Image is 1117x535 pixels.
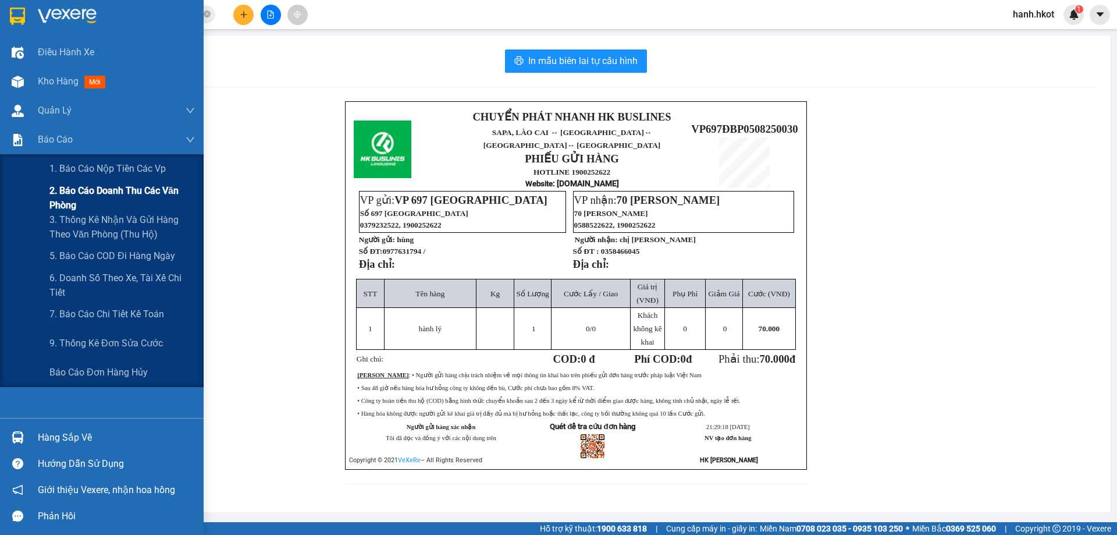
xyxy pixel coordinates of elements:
span: 6. Doanh số theo xe, tài xế chi tiết [49,271,195,300]
span: đ [789,353,795,365]
img: logo [354,121,411,178]
button: aim [287,5,308,25]
span: Kho hàng [38,76,79,87]
span: • Công ty hoàn tiền thu hộ (COD) bằng hình thức chuyển khoản sau 2 đến 3 ngày kể từ thời điểm gia... [357,398,740,404]
span: 70.000 [759,324,780,333]
strong: HOTLINE 1900252622 [533,168,610,176]
span: ↔ [GEOGRAPHIC_DATA] [567,141,661,150]
span: hành lý [419,324,442,333]
span: 21:29:18 [DATE] [706,424,750,430]
span: Quản Lý [38,103,72,118]
span: Số Lượng [517,289,549,298]
img: warehouse-icon [12,431,24,444]
span: Giảm Giá [708,289,739,298]
span: 9. Thống kê đơn sửa cước [49,336,163,350]
div: Hướng dẫn sử dụng [38,455,195,473]
span: 70.000 [759,353,789,365]
strong: CHUYỂN PHÁT NHANH HK BUSLINES [472,111,671,123]
strong: Số ĐT: [359,247,425,256]
strong: 1900 633 818 [597,524,647,533]
span: Hỗ trợ kỹ thuật: [540,522,647,535]
span: Miền Bắc [912,522,996,535]
strong: PHIẾU GỬI HÀNG [525,153,619,165]
span: 5. Báo cáo COD đi hàng ngày [49,249,175,263]
span: Giới thiệu Vexere, nhận hoa hồng [38,483,175,497]
span: 0 [683,324,687,333]
span: 2. Báo cáo doanh thu các văn phòng [49,183,195,212]
strong: Người gửi hàng xác nhận [407,424,476,430]
span: close-circle [204,9,211,20]
span: 1. Báo cáo nộp tiền các vp [49,161,166,176]
img: warehouse-icon [12,105,24,117]
img: warehouse-icon [12,76,24,88]
span: • Hàng hóa không được người gửi kê khai giá trị đầy đủ mà bị hư hỏng hoặc thất lạc, công ty bồi t... [357,410,705,417]
strong: : [DOMAIN_NAME] [525,179,619,188]
span: 0 [681,353,686,365]
span: chị [PERSON_NAME] [620,235,696,244]
span: 1 [368,324,372,333]
strong: Địa chỉ: [573,258,609,270]
span: copyright [1052,525,1061,533]
span: • Sau 48 giờ nếu hàng hóa hư hỏng công ty không đền bù, Cước phí chưa bao gồm 8% VAT. [357,385,594,391]
span: VP 697 [GEOGRAPHIC_DATA] [394,194,547,206]
span: 0977631794 / [382,247,425,256]
span: In mẫu biên lai tự cấu hình [528,54,638,68]
span: file-add [266,10,275,19]
span: 0 đ [581,353,595,365]
span: VP697ĐBP0508250030 [691,123,798,135]
strong: Quét để tra cứu đơn hàng [550,422,635,431]
span: Cung cấp máy in - giấy in: [666,522,757,535]
sup: 1 [1075,5,1083,13]
button: plus [233,5,254,25]
span: : • Người gửi hàng chịu trách nhiệm về mọi thông tin khai báo trên phiếu gửi đơn hàng trước pháp ... [357,372,701,378]
span: aim [293,10,301,19]
span: Tên hàng [415,289,444,298]
span: 1 [1077,5,1081,13]
span: question-circle [12,458,23,469]
strong: Người nhận: [575,235,618,244]
span: 0588522622, 1900252622 [574,221,656,229]
img: warehouse-icon [12,47,24,59]
span: Phụ Phí [673,289,698,298]
span: hùng [397,235,414,244]
span: 1 [532,324,536,333]
span: 0 [586,324,590,333]
span: Miền Nam [760,522,903,535]
strong: Địa chỉ: [359,258,395,270]
span: STT [364,289,378,298]
span: 0358466045 [601,247,640,256]
span: 0379232522, 1900252622 [360,221,442,229]
div: Hàng sắp về [38,429,195,447]
span: 70 [PERSON_NAME] [617,194,720,206]
span: caret-down [1095,9,1105,20]
span: Báo cáo đơn hàng hủy [49,365,148,380]
span: 0 [723,324,727,333]
span: plus [240,10,248,19]
strong: HK [PERSON_NAME] [700,456,758,464]
strong: Phí COD: đ [634,353,692,365]
span: | [656,522,657,535]
span: ⚪️ [906,526,909,531]
img: logo-vxr [10,8,25,25]
span: Cước (VNĐ) [748,289,790,298]
img: icon-new-feature [1069,9,1079,20]
a: VeXeRe [398,456,421,464]
span: Ghi chú: [357,355,383,363]
span: VP nhận: [574,194,720,206]
span: VP gửi: [360,194,547,206]
strong: NV tạo đơn hàng [705,435,751,441]
strong: 0708 023 035 - 0935 103 250 [796,524,903,533]
strong: COD: [553,353,595,365]
span: Copyright © 2021 – All Rights Reserved [349,456,482,464]
span: Phải thu: [718,353,795,365]
span: Tôi đã đọc và đồng ý với các nội dung trên [386,435,496,441]
button: printerIn mẫu biên lai tự cấu hình [505,49,647,73]
span: Website [525,179,553,188]
span: 70 [PERSON_NAME] [574,209,648,218]
span: /0 [586,324,596,333]
span: Giá trị (VNĐ) [636,282,659,304]
div: Phản hồi [38,508,195,525]
strong: 0369 525 060 [946,524,996,533]
strong: Số ĐT : [573,247,599,256]
span: | [1005,522,1006,535]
